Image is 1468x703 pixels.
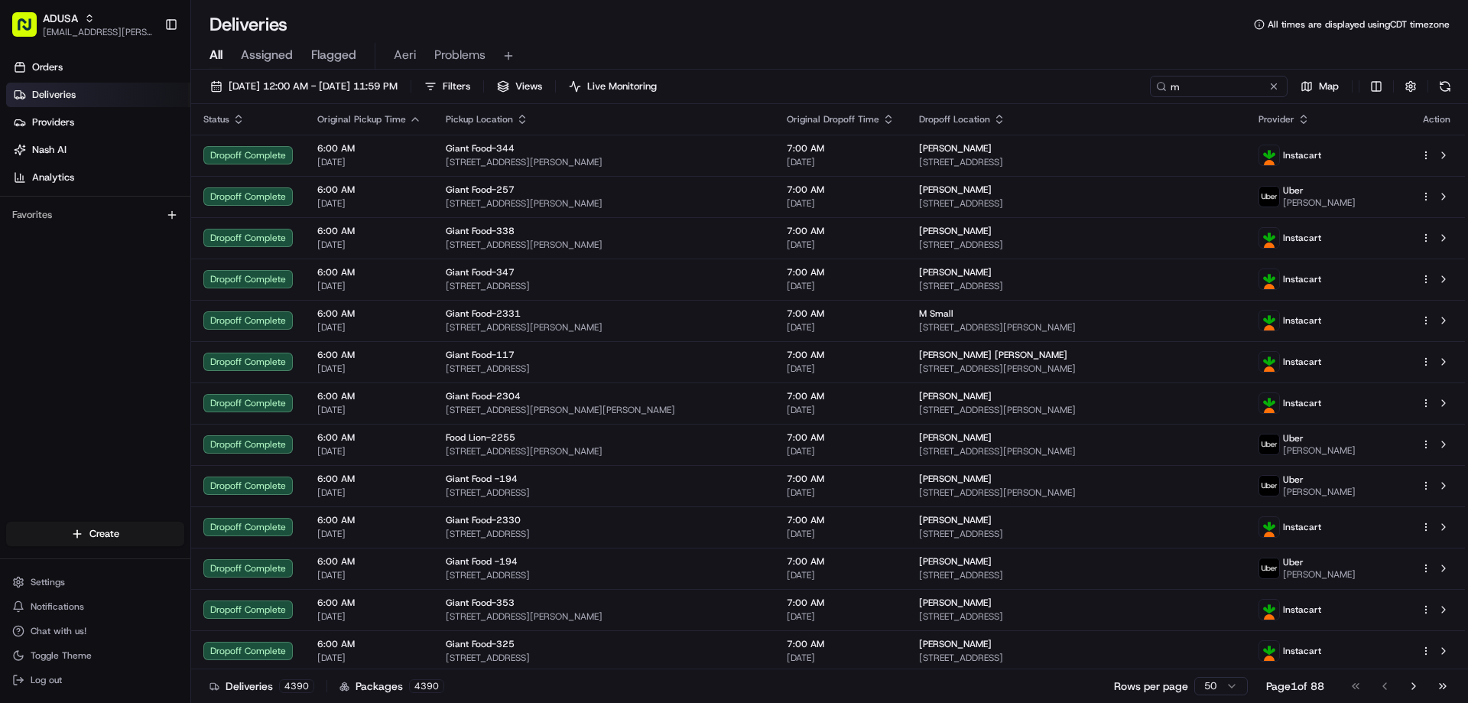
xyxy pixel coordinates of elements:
[6,571,184,593] button: Settings
[446,113,513,125] span: Pickup Location
[446,197,762,210] span: [STREET_ADDRESS][PERSON_NAME]
[1259,434,1279,454] img: profile_uber_ahold_partner.png
[6,165,190,190] a: Analytics
[1259,393,1279,413] img: profile_instacart_ahold_partner.png
[1283,232,1321,244] span: Instacart
[787,473,895,485] span: 7:00 AM
[446,184,515,196] span: Giant Food-257
[317,404,421,416] span: [DATE]
[919,487,1233,499] span: [STREET_ADDRESS][PERSON_NAME]
[446,473,518,485] span: Giant Food -194
[1283,149,1321,161] span: Instacart
[787,239,895,251] span: [DATE]
[1283,604,1321,616] span: Instacart
[515,80,542,93] span: Views
[1283,184,1304,197] span: Uber
[317,569,421,581] span: [DATE]
[317,142,421,155] span: 6:00 AM
[1283,474,1304,486] span: Uber
[919,113,990,125] span: Dropoff Location
[919,184,992,196] span: [PERSON_NAME]
[919,404,1233,416] span: [STREET_ADDRESS][PERSON_NAME]
[317,528,421,540] span: [DATE]
[32,143,67,157] span: Nash AI
[317,390,421,402] span: 6:00 AM
[32,171,74,184] span: Analytics
[919,652,1233,664] span: [STREET_ADDRESS]
[919,321,1233,334] span: [STREET_ADDRESS][PERSON_NAME]
[587,80,657,93] span: Live Monitoring
[1421,113,1453,125] div: Action
[919,638,992,650] span: [PERSON_NAME]
[31,222,117,237] span: Knowledge Base
[787,610,895,623] span: [DATE]
[446,569,762,581] span: [STREET_ADDRESS]
[446,445,762,457] span: [STREET_ADDRESS][PERSON_NAME]
[1283,521,1321,533] span: Instacart
[1268,18,1450,31] span: All times are displayed using CDT timezone
[1319,80,1339,93] span: Map
[1259,600,1279,620] img: profile_instacart_ahold_partner.png
[446,404,762,416] span: [STREET_ADDRESS][PERSON_NAME][PERSON_NAME]
[32,116,74,129] span: Providers
[6,203,184,227] div: Favorites
[787,349,895,361] span: 7:00 AM
[32,60,63,74] span: Orders
[317,321,421,334] span: [DATE]
[1283,486,1356,498] span: [PERSON_NAME]
[6,522,184,546] button: Create
[787,528,895,540] span: [DATE]
[1259,352,1279,372] img: profile_instacart_ahold_partner.png
[229,80,398,93] span: [DATE] 12:00 AM - [DATE] 11:59 PM
[446,555,518,568] span: Giant Food -194
[317,239,421,251] span: [DATE]
[919,528,1233,540] span: [STREET_ADDRESS]
[446,266,515,278] span: Giant Food-347
[6,83,190,107] a: Deliveries
[919,142,992,155] span: [PERSON_NAME]
[787,142,895,155] span: 7:00 AM
[52,161,193,174] div: We're available if you need us!
[1150,76,1288,97] input: Type to search
[317,555,421,568] span: 6:00 AM
[446,514,521,526] span: Giant Food-2330
[209,46,222,64] span: All
[787,597,895,609] span: 7:00 AM
[317,652,421,664] span: [DATE]
[43,11,78,26] span: ADUSA
[787,652,895,664] span: [DATE]
[446,528,762,540] span: [STREET_ADDRESS]
[31,576,65,588] span: Settings
[1294,76,1346,97] button: Map
[1283,273,1321,285] span: Instacart
[919,445,1233,457] span: [STREET_ADDRESS][PERSON_NAME]
[919,431,992,444] span: [PERSON_NAME]
[1434,76,1456,97] button: Refresh
[787,156,895,168] span: [DATE]
[31,674,62,686] span: Log out
[1283,444,1356,457] span: [PERSON_NAME]
[1259,187,1279,207] img: profile_uber_ahold_partner.png
[317,225,421,237] span: 6:00 AM
[394,46,416,64] span: Aeri
[1114,679,1188,694] p: Rows per page
[1259,311,1279,330] img: profile_instacart_ahold_partner.png
[919,473,992,485] span: [PERSON_NAME]
[446,638,515,650] span: Giant Food-325
[317,156,421,168] span: [DATE]
[1283,556,1304,568] span: Uber
[89,527,119,541] span: Create
[443,80,470,93] span: Filters
[1259,145,1279,165] img: profile_instacart_ahold_partner.png
[317,363,421,375] span: [DATE]
[9,216,123,243] a: 📗Knowledge Base
[1283,356,1321,368] span: Instacart
[52,146,251,161] div: Start new chat
[317,597,421,609] span: 6:00 AM
[1259,269,1279,289] img: profile_instacart_ahold_partner.png
[446,652,762,664] span: [STREET_ADDRESS]
[6,645,184,666] button: Toggle Theme
[919,610,1233,623] span: [STREET_ADDRESS]
[919,349,1067,361] span: [PERSON_NAME] [PERSON_NAME]
[209,679,314,694] div: Deliveries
